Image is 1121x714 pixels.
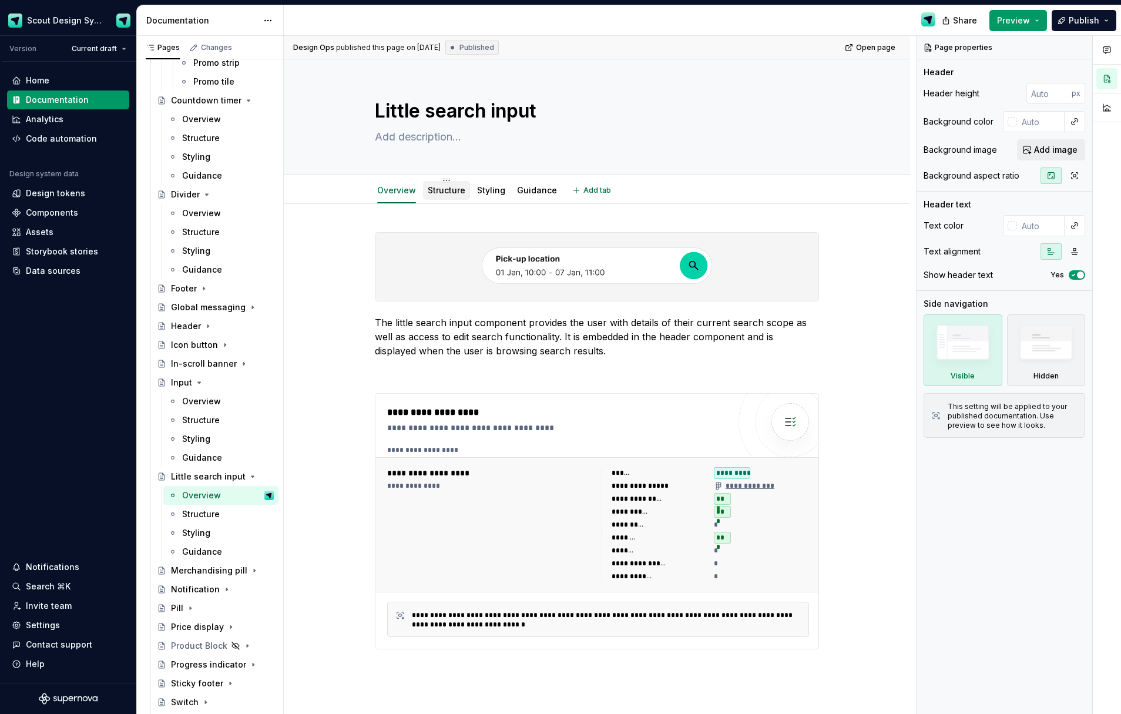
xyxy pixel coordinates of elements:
[372,177,421,202] div: Overview
[583,186,611,195] span: Add tab
[428,185,465,195] a: Structure
[182,395,221,407] div: Overview
[152,636,278,655] a: Product Block
[163,542,278,561] a: Guidance
[171,584,220,595] div: Notification
[152,693,278,712] a: Switch
[997,15,1030,26] span: Preview
[182,508,220,520] div: Structure
[163,430,278,448] a: Styling
[7,129,129,148] a: Code automation
[7,635,129,654] button: Contact support
[171,301,246,313] div: Global messaging
[171,339,218,351] div: Icon button
[26,581,71,592] div: Search ⌘K
[1017,215,1065,236] input: Auto
[182,264,222,276] div: Guidance
[948,402,1078,430] div: This setting will be applied to your published documentation. Use preview to see how it looks.
[1072,89,1080,98] p: px
[1026,83,1072,104] input: Auto
[182,433,210,445] div: Styling
[182,414,220,426] div: Structure
[264,491,274,500] img: Design Ops
[936,10,985,31] button: Share
[152,336,278,354] a: Icon button
[951,371,975,381] div: Visible
[163,486,278,505] a: OverviewDesign Ops
[152,580,278,599] a: Notification
[8,14,22,28] img: e611c74b-76fc-4ef0-bafa-dc494cd4cb8a.png
[924,298,988,310] div: Side navigation
[152,279,278,298] a: Footer
[26,187,85,199] div: Design tokens
[26,639,92,651] div: Contact support
[924,116,994,128] div: Background color
[7,223,129,242] a: Assets
[182,170,222,182] div: Guidance
[1017,111,1065,132] input: Auto
[26,265,80,277] div: Data sources
[146,43,180,52] div: Pages
[7,184,129,203] a: Design tokens
[171,621,224,633] div: Price display
[163,411,278,430] a: Structure
[921,12,935,26] img: Design Ops
[152,185,278,204] a: Divider
[163,260,278,279] a: Guidance
[924,66,954,78] div: Header
[152,561,278,580] a: Merchandising pill
[9,44,36,53] div: Version
[182,151,210,163] div: Styling
[182,207,221,219] div: Overview
[27,15,102,26] div: Scout Design System
[171,95,241,106] div: Countdown timer
[182,245,210,257] div: Styling
[171,659,246,671] div: Progress indicator
[9,169,79,179] div: Design system data
[7,577,129,596] button: Search ⌘K
[372,97,817,125] textarea: Little search input
[472,177,510,202] div: Styling
[989,10,1047,31] button: Preview
[953,15,977,26] span: Share
[1033,371,1059,381] div: Hidden
[171,678,223,689] div: Sticky footer
[182,226,220,238] div: Structure
[924,246,981,257] div: Text alignment
[171,696,199,708] div: Switch
[163,110,278,129] a: Overview
[517,185,557,195] a: Guidance
[171,377,192,388] div: Input
[26,75,49,86] div: Home
[7,262,129,280] a: Data sources
[174,53,278,72] a: Promo strip
[182,546,222,558] div: Guidance
[152,467,278,486] a: Little search input
[1017,139,1085,160] button: Add image
[171,640,227,652] div: Product Block
[163,505,278,524] a: Structure
[7,71,129,90] a: Home
[152,674,278,693] a: Sticky footer
[174,72,278,91] a: Promo tile
[856,43,895,52] span: Open page
[152,354,278,373] a: In-scroll banner
[171,471,246,482] div: Little search input
[152,298,278,317] a: Global messaging
[146,15,257,26] div: Documentation
[171,189,200,200] div: Divider
[7,616,129,635] a: Settings
[116,14,130,28] img: Design Ops
[375,316,819,358] p: The little search input component provides the user with details of their current search scope as...
[152,655,278,674] a: Progress indicator
[924,314,1002,386] div: Visible
[171,283,197,294] div: Footer
[163,524,278,542] a: Styling
[163,223,278,242] a: Structure
[163,129,278,148] a: Structure
[152,373,278,392] a: Input
[924,269,993,281] div: Show header text
[152,599,278,618] a: Pill
[1050,270,1064,280] label: Yes
[163,148,278,166] a: Styling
